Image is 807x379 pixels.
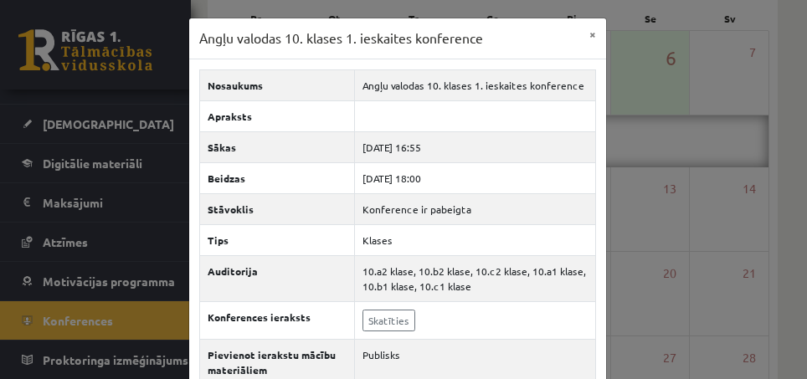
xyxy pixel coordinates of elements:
[199,301,354,339] th: Konferences ieraksts
[199,131,354,162] th: Sākas
[354,162,595,193] td: [DATE] 18:00
[199,255,354,301] th: Auditorija
[199,193,354,224] th: Stāvoklis
[354,224,595,255] td: Klases
[354,131,595,162] td: [DATE] 16:55
[362,310,415,331] a: Skatīties
[199,69,354,100] th: Nosaukums
[354,193,595,224] td: Konference ir pabeigta
[354,69,595,100] td: Angļu valodas 10. klases 1. ieskaites konference
[199,100,354,131] th: Apraksts
[354,255,595,301] td: 10.a2 klase, 10.b2 klase, 10.c2 klase, 10.a1 klase, 10.b1 klase, 10.c1 klase
[199,162,354,193] th: Beidzas
[199,224,354,255] th: Tips
[199,28,483,49] h3: Angļu valodas 10. klases 1. ieskaites konference
[579,18,606,50] button: ×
